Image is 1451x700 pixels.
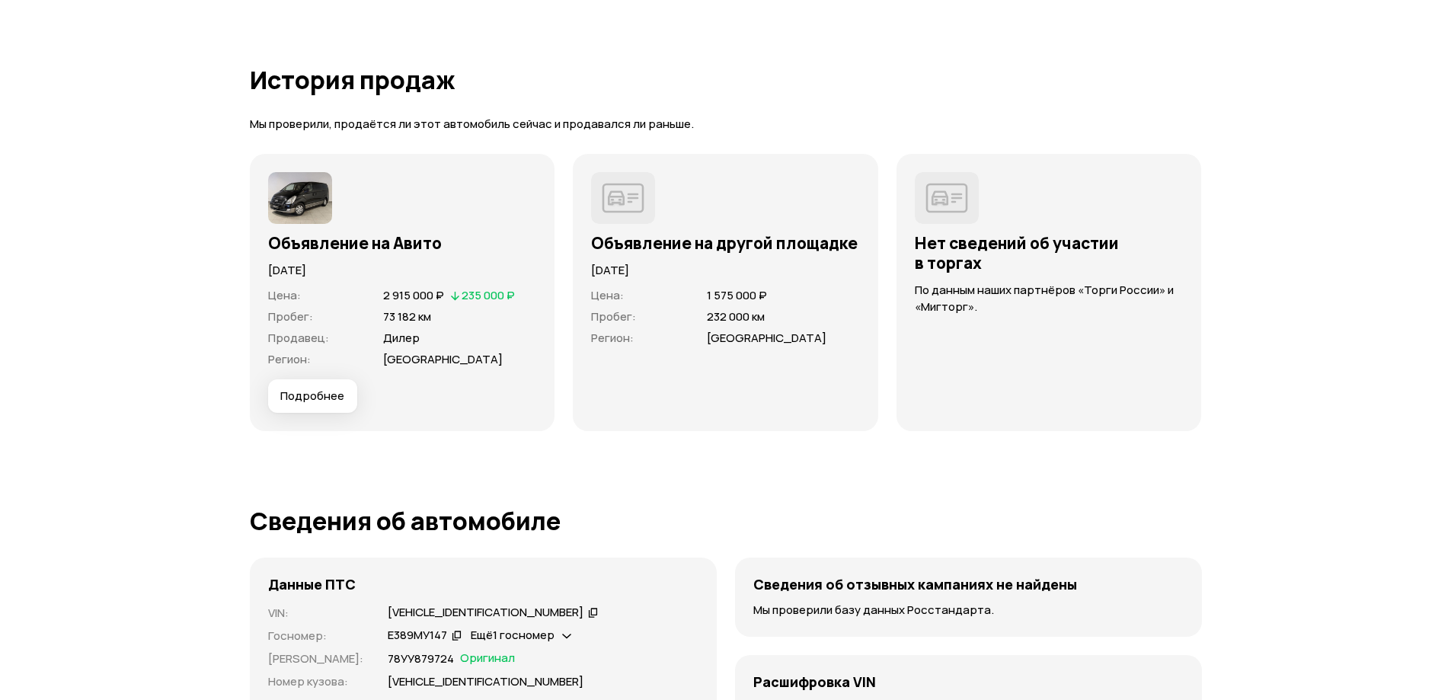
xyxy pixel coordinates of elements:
h3: Нет сведений об участии в торгах [915,233,1184,273]
span: Подробнее [280,388,344,404]
h1: Сведения об автомобиле [250,507,1202,535]
h4: Расшифровка VIN [753,673,876,690]
p: Мы проверили базу данных Росстандарта. [753,602,1184,618]
span: Цена : [268,287,301,303]
p: Мы проверили, продаётся ли этот автомобиль сейчас и продавался ли раньше. [250,117,1202,133]
div: Е389МУ147 [388,628,447,644]
span: Цена : [591,287,624,303]
span: 2 915 000 ₽ [383,287,444,303]
span: Дилер [383,330,420,346]
p: 78УУ879724 [388,650,454,667]
p: Госномер : [268,628,369,644]
h3: Объявление на Авито [268,233,537,253]
span: 1 575 000 ₽ [707,287,767,303]
span: Регион : [591,330,634,346]
span: Пробег : [591,308,636,324]
h4: Сведения об отзывных кампаниях не найдены [753,576,1077,593]
span: Продавец : [268,330,329,346]
p: [DATE] [268,262,537,279]
p: Номер кузова : [268,673,369,690]
span: 235 000 ₽ [462,287,515,303]
p: [DATE] [591,262,860,279]
span: [GEOGRAPHIC_DATA] [383,351,503,367]
h3: Объявление на другой площадке [591,233,860,253]
span: 73 182 км [383,308,431,324]
p: [VEHICLE_IDENTIFICATION_NUMBER] [388,673,583,690]
span: Оригинал [460,650,515,667]
span: [GEOGRAPHIC_DATA] [707,330,826,346]
span: Регион : [268,351,311,367]
span: Ещё 1 госномер [471,627,555,643]
div: [VEHICLE_IDENTIFICATION_NUMBER] [388,605,583,621]
p: [PERSON_NAME] : [268,650,369,667]
p: VIN : [268,605,369,622]
p: По данным наших партнёров «Торги России» и «Мигторг». [915,282,1184,315]
h1: История продаж [250,66,1202,94]
button: Подробнее [268,379,357,413]
span: Пробег : [268,308,313,324]
h4: Данные ПТС [268,576,356,593]
span: 232 000 км [707,308,765,324]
